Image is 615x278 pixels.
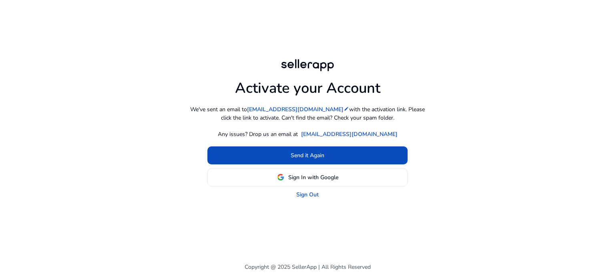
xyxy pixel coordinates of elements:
button: Sign In with Google [207,168,408,186]
p: We've sent an email to with the activation link. Please click the link to activate. Can't find th... [187,105,428,122]
img: google-logo.svg [277,174,284,181]
button: Send it Again [207,146,408,164]
a: [EMAIL_ADDRESS][DOMAIN_NAME] [301,130,398,138]
p: Any issues? Drop us an email at [218,130,298,138]
span: Sign In with Google [288,173,338,182]
a: Sign Out [296,190,319,199]
mat-icon: edit [344,106,349,112]
h1: Activate your Account [235,73,380,97]
a: [EMAIL_ADDRESS][DOMAIN_NAME] [247,105,349,114]
span: Send it Again [291,151,324,160]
